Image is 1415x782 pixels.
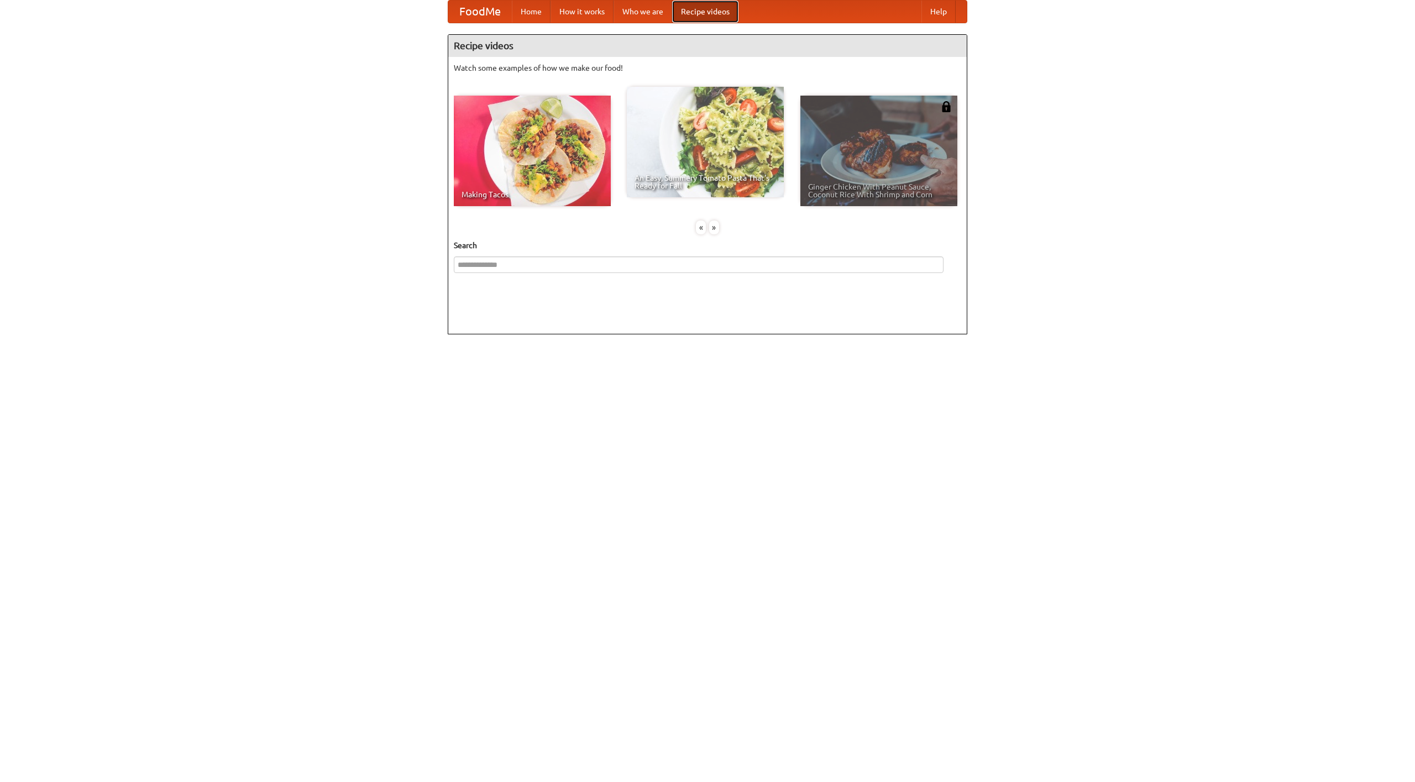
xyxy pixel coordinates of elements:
p: Watch some examples of how we make our food! [454,62,961,74]
a: Recipe videos [672,1,738,23]
h4: Recipe videos [448,35,967,57]
span: Making Tacos [462,191,603,198]
img: 483408.png [941,101,952,112]
a: How it works [551,1,614,23]
h5: Search [454,240,961,251]
div: « [696,221,706,234]
a: FoodMe [448,1,512,23]
a: Home [512,1,551,23]
span: An Easy, Summery Tomato Pasta That's Ready for Fall [635,174,776,190]
a: An Easy, Summery Tomato Pasta That's Ready for Fall [627,87,784,197]
div: » [709,221,719,234]
a: Help [921,1,956,23]
a: Who we are [614,1,672,23]
a: Making Tacos [454,96,611,206]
